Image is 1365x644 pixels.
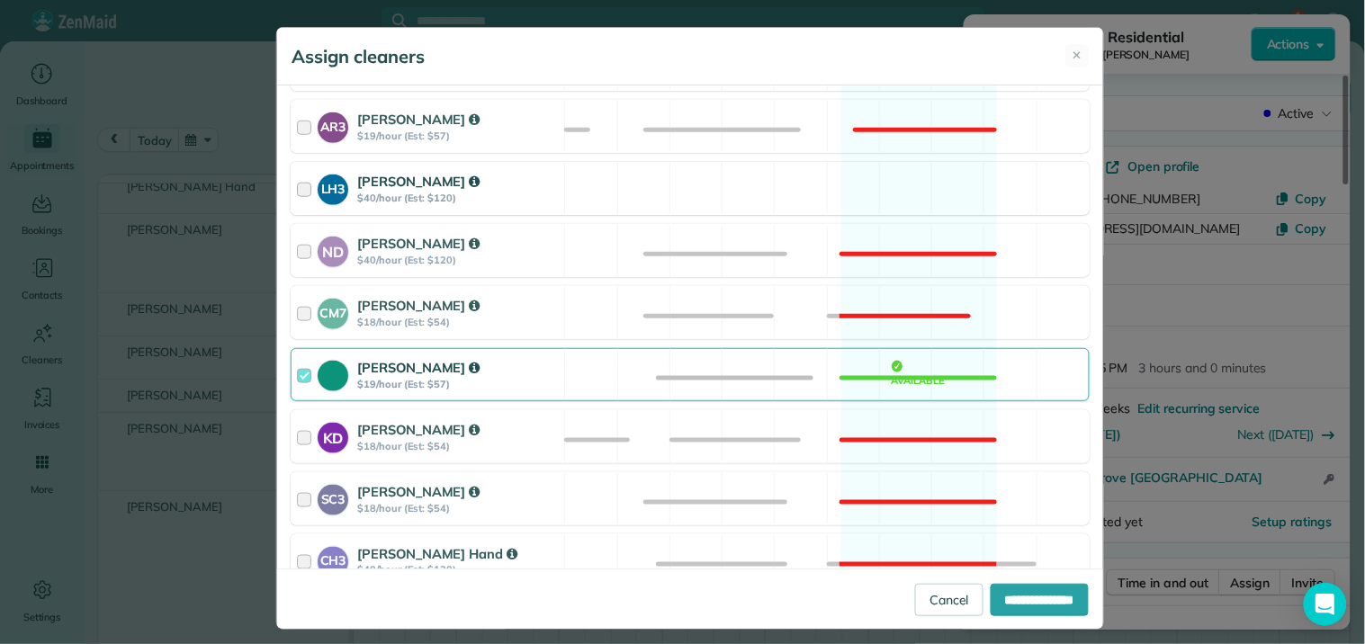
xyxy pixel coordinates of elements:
[318,547,348,571] strong: CH3
[357,235,480,252] strong: [PERSON_NAME]
[318,423,348,449] strong: KD
[357,297,480,314] strong: [PERSON_NAME]
[318,485,348,509] strong: SC3
[357,378,559,390] strong: $19/hour (Est: $57)
[357,316,559,328] strong: $18/hour (Est: $54)
[357,173,480,190] strong: [PERSON_NAME]
[915,584,983,616] a: Cancel
[1304,583,1347,626] div: Open Intercom Messenger
[318,112,348,137] strong: AR3
[357,440,559,452] strong: $18/hour (Est: $54)
[357,192,559,204] strong: $40/hour (Est: $120)
[318,299,348,323] strong: CM7
[357,483,480,500] strong: [PERSON_NAME]
[357,254,559,266] strong: $40/hour (Est: $120)
[318,237,348,263] strong: ND
[357,111,480,128] strong: [PERSON_NAME]
[357,359,480,376] strong: [PERSON_NAME]
[292,44,425,69] h5: Assign cleaners
[1073,47,1082,65] span: ✕
[357,130,559,142] strong: $19/hour (Est: $57)
[318,174,348,199] strong: LH3
[357,502,559,514] strong: $18/hour (Est: $54)
[357,421,480,438] strong: [PERSON_NAME]
[357,564,559,577] strong: $40/hour (Est: $120)
[357,545,517,562] strong: [PERSON_NAME] Hand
